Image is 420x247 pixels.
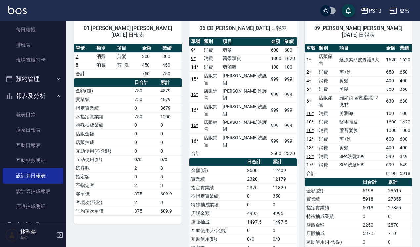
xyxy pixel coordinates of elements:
[283,54,297,63] td: 1620
[221,63,269,71] td: 剪瀏海
[221,37,269,46] th: 項目
[269,149,283,158] td: 2500
[317,85,338,93] td: 消費
[133,198,158,207] td: 2
[384,76,398,85] td: 400
[202,102,221,118] td: 店販銷售
[386,195,412,203] td: 27855
[3,37,63,53] a: 排班表
[269,133,283,149] td: 999
[161,61,181,69] td: 450
[74,147,133,155] td: 互助使用(不含點)
[338,68,384,76] td: 剪+洗
[361,195,386,203] td: 5918
[271,166,297,175] td: 12409
[317,126,338,135] td: 消費
[202,63,221,71] td: 消費
[245,218,271,226] td: 1497.5
[115,52,140,61] td: 剪髮
[384,135,398,143] td: 600
[283,46,297,54] td: 600
[133,78,158,87] th: 日合計
[398,118,412,126] td: 1420
[133,129,158,138] td: 0
[384,126,398,135] td: 1000
[159,129,182,138] td: 0
[269,87,283,102] td: 999
[384,93,398,109] td: 630
[189,235,246,243] td: 互助使用(點)
[159,104,182,112] td: 3679
[159,87,182,95] td: 4879
[159,164,182,172] td: 8
[189,37,297,158] table: a dense table
[283,37,297,46] th: 業績
[245,209,271,218] td: 4995
[95,52,115,61] td: 消費
[245,175,271,183] td: 2320
[161,44,181,53] th: 業績
[76,62,78,68] a: 8
[271,183,297,192] td: 11829
[202,46,221,54] td: 消費
[74,155,133,164] td: 互助使用(點)
[369,7,381,15] div: PS10
[386,238,412,246] td: 0
[202,87,221,102] td: 店販銷售
[133,95,158,104] td: 750
[317,118,338,126] td: 消費
[245,158,271,166] th: 日合計
[202,37,221,46] th: 類別
[283,102,297,118] td: 999
[384,118,398,126] td: 1600
[386,212,412,221] td: 0
[317,143,338,152] td: 消費
[221,46,269,54] td: 剪髮
[140,44,161,53] th: 金額
[271,209,297,218] td: 4995
[398,135,412,143] td: 600
[74,190,133,198] td: 客單價
[269,118,283,133] td: 999
[189,200,246,209] td: 特殊抽成業績
[161,52,181,61] td: 300
[245,226,271,235] td: 0
[221,54,269,63] td: 醫學頭皮
[398,109,412,118] td: 100
[74,104,133,112] td: 指定實業績
[202,54,221,63] td: 消費
[361,212,386,221] td: 0
[398,68,412,76] td: 650
[317,68,338,76] td: 消費
[3,153,63,168] a: 互助點數明細
[361,229,386,238] td: 537.5
[338,152,384,160] td: SPA洗髮399
[338,126,384,135] td: 蘆薈髮膜
[398,44,412,53] th: 業績
[221,118,269,133] td: [PERSON_NAME]洗護組
[74,207,133,215] td: 平均項次單價
[76,54,78,59] a: 7
[386,229,412,238] td: 710
[361,221,386,229] td: 2250
[159,190,182,198] td: 609.9
[283,118,297,133] td: 999
[189,37,202,46] th: 單號
[269,37,283,46] th: 金額
[386,178,412,187] th: 累計
[133,155,158,164] td: 0/0
[384,160,398,169] td: 699
[317,109,338,118] td: 消費
[338,44,384,53] th: 項目
[189,183,246,192] td: 指定實業績
[74,181,133,190] td: 不指定客
[133,87,158,95] td: 750
[140,52,161,61] td: 300
[221,133,269,149] td: [PERSON_NAME]洗護組
[159,112,182,121] td: 1200
[159,181,182,190] td: 3
[398,126,412,135] td: 1000
[398,143,412,152] td: 400
[74,172,133,181] td: 指定客
[269,102,283,118] td: 999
